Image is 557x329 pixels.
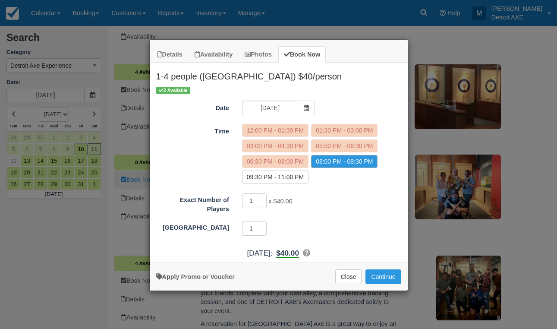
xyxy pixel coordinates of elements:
label: Exact Number of Players [150,193,236,213]
a: Photos [239,46,277,63]
a: Apply Voucher [156,273,235,280]
label: 03:00 PM - 04:30 PM [242,139,308,152]
label: Time [150,124,236,136]
label: 06:30 PM - 08:00 PM [242,155,308,168]
span: 2 Available [156,87,190,94]
a: Details [152,46,188,63]
label: 05:00 PM - 06:30 PM [311,139,378,152]
a: Availability [189,46,238,63]
label: 08:00 PM - 09:30 PM [311,155,378,168]
label: Date [150,101,236,113]
label: Shared Arena [150,220,236,232]
input: Shared Arena [242,221,267,236]
button: Close [335,269,362,284]
input: Exact Number of Players [242,193,267,208]
div: : [150,248,408,259]
div: Item Modal [150,63,408,258]
span: [DATE] [247,249,270,257]
button: Add to Booking [365,269,401,284]
label: 01:30 PM - 03:00 PM [311,124,378,137]
label: 09:30 PM - 11:00 PM [242,171,308,183]
h2: 1-4 people ([GEOGRAPHIC_DATA]) $40/person [150,63,408,85]
label: 12:00 PM - 01:30 PM [242,124,308,137]
a: Book Now [278,46,326,63]
span: x $40.00 [268,198,292,205]
b: $40.00 [276,249,299,258]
